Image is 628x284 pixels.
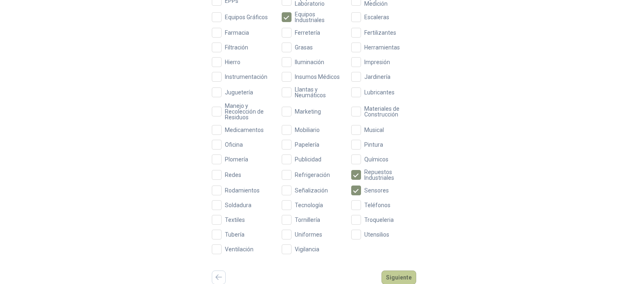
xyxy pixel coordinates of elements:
span: Sensores [361,188,392,193]
span: Refrigeración [292,172,333,178]
span: Plomería [222,157,251,162]
span: Utensilios [361,232,392,237]
span: Equipos Industriales [292,11,347,23]
span: Troqueleria [361,217,397,223]
span: Filtración [222,45,251,50]
span: Musical [361,127,387,133]
span: Iluminación [292,59,327,65]
span: Materiales de Construcción [361,106,416,117]
span: Tornillería [292,217,323,223]
span: Vigilancia [292,246,323,252]
span: Manejo y Recolección de Residuos [222,103,277,120]
span: Herramientas [361,45,403,50]
span: Textiles [222,217,248,223]
span: Tecnología [292,202,326,208]
span: Rodamientos [222,188,263,193]
span: Marketing [292,109,324,114]
span: Ventilación [222,246,257,252]
span: Uniformes [292,232,325,237]
span: Juguetería [222,89,256,95]
span: Impresión [361,59,393,65]
span: Escaleras [361,14,392,20]
span: Instrumentación [222,74,271,80]
span: Redes [222,172,244,178]
span: Mobiliario [292,127,323,133]
span: Repuestos Industriales [361,169,416,181]
span: Tubería [222,232,248,237]
span: Publicidad [292,157,325,162]
span: Teléfonos [361,202,394,208]
span: Fertilizantes [361,30,399,36]
span: Hierro [222,59,244,65]
span: Farmacia [222,30,252,36]
span: Pintura [361,142,386,148]
span: Medicamentos [222,127,267,133]
span: Químicos [361,157,392,162]
span: Oficina [222,142,246,148]
span: Soldadura [222,202,255,208]
span: Equipos Gráficos [222,14,271,20]
span: Llantas y Neumáticos [292,87,347,98]
span: Papelería [292,142,323,148]
span: Jardinería [361,74,394,80]
span: Insumos Médicos [292,74,343,80]
span: Señalización [292,188,331,193]
span: Lubricantes [361,89,398,95]
span: Ferretería [292,30,323,36]
span: Grasas [292,45,316,50]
